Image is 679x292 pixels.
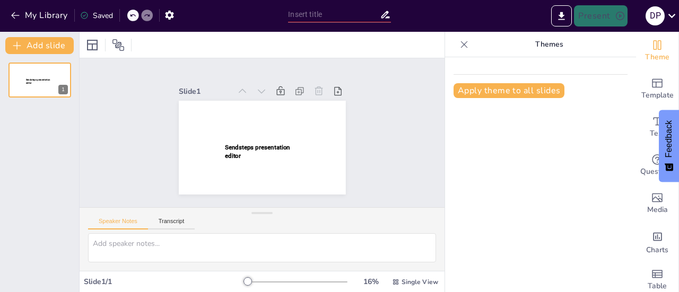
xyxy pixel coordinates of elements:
[84,37,101,54] div: Layout
[26,78,50,84] span: Sendsteps presentation editor
[647,204,668,216] span: Media
[574,5,627,26] button: Present
[636,223,678,261] div: Add charts and graphs
[636,32,678,70] div: Change the overall theme
[288,7,379,22] input: Insert title
[148,218,195,229] button: Transcript
[636,146,678,184] div: Get real-time input from your audience
[636,70,678,108] div: Add ready made slides
[636,108,678,146] div: Add text boxes
[551,5,572,26] button: Export to PowerPoint
[636,184,678,223] div: Add images, graphics, shapes or video
[402,278,438,286] span: Single View
[659,110,679,182] button: Feedback - Show survey
[112,39,125,51] span: Position
[641,90,674,101] span: Template
[80,11,113,21] div: Saved
[640,166,675,178] span: Questions
[179,86,231,96] div: Slide 1
[84,277,246,287] div: Slide 1 / 1
[646,5,665,26] button: D P
[645,51,669,63] span: Theme
[646,244,668,256] span: Charts
[5,37,74,54] button: Add slide
[8,63,71,98] div: 1
[650,128,665,139] span: Text
[648,280,667,292] span: Table
[473,32,625,57] p: Themes
[225,144,290,159] span: Sendsteps presentation editor
[58,85,68,94] div: 1
[358,277,384,287] div: 16 %
[454,83,564,98] button: Apply theme to all slides
[88,218,148,229] button: Speaker Notes
[664,120,674,157] span: Feedback
[646,6,665,25] div: D P
[8,7,72,24] button: My Library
